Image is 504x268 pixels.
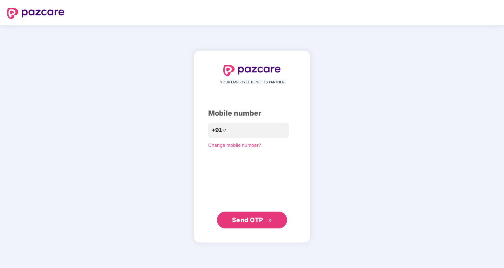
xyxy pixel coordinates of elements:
[208,142,261,148] a: Change mobile number?
[232,216,263,224] span: Send OTP
[217,212,287,228] button: Send OTPdouble-right
[212,126,222,135] span: +91
[7,8,64,19] img: logo
[222,128,226,132] span: down
[220,80,284,85] span: YOUR EMPLOYEE BENEFITS PARTNER
[268,218,272,223] span: double-right
[208,108,296,119] div: Mobile number
[223,65,281,76] img: logo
